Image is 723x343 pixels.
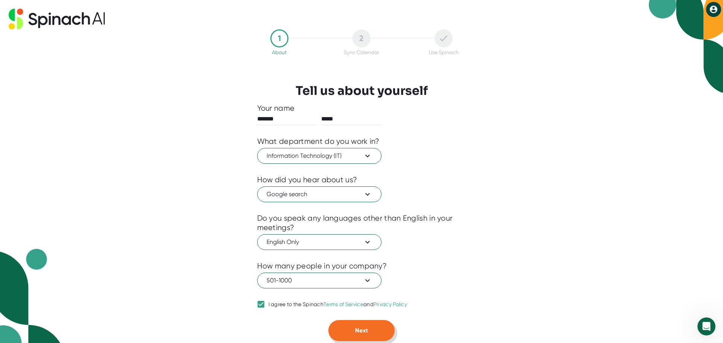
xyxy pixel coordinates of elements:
[257,213,466,232] div: Do you speak any languages other than English in your meetings?
[267,238,372,247] span: English Only
[270,29,288,47] div: 1
[344,49,379,55] div: Sync Calendar
[697,317,715,335] iframe: Intercom live chat
[323,301,363,307] a: Terms of Service
[429,49,459,55] div: Use Spinach
[257,148,381,164] button: Information Technology (IT)
[257,261,387,271] div: How many people in your company?
[352,29,371,47] div: 2
[267,190,372,199] span: Google search
[272,49,287,55] div: About
[257,137,380,146] div: What department do you work in?
[296,84,428,98] h3: Tell us about yourself
[374,301,407,307] a: Privacy Policy
[257,175,357,184] div: How did you hear about us?
[355,327,368,334] span: Next
[267,151,372,160] span: Information Technology (IT)
[257,273,381,288] button: 501-1000
[257,104,466,113] div: Your name
[257,186,381,202] button: Google search
[257,234,381,250] button: English Only
[328,320,395,341] button: Next
[267,276,372,285] span: 501-1000
[268,301,407,308] div: I agree to the Spinach and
